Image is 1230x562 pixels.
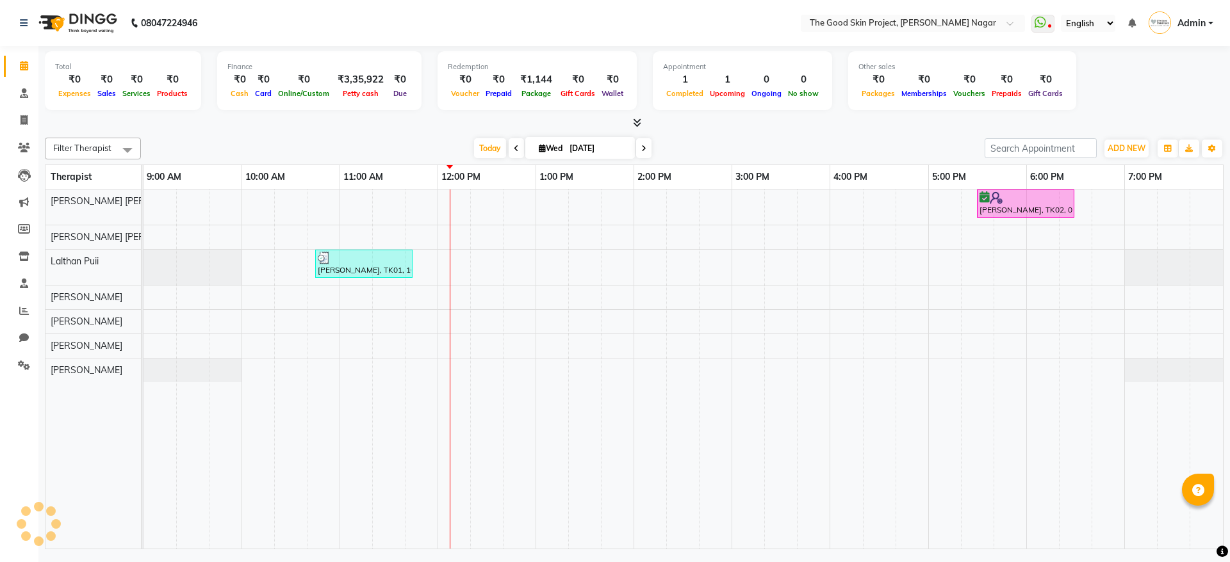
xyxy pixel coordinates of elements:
a: 7:00 PM [1125,168,1165,186]
span: Cash [227,89,252,98]
a: 5:00 PM [929,168,969,186]
span: Prepaids [988,89,1025,98]
div: ₹1,144 [515,72,557,87]
span: Due [390,89,410,98]
div: ₹0 [227,72,252,87]
div: ₹0 [557,72,598,87]
span: [PERSON_NAME] [51,340,122,351]
span: Products [154,89,191,98]
div: ₹0 [119,72,154,87]
img: logo [33,5,120,41]
div: ₹0 [252,72,275,87]
span: Today [474,138,506,158]
span: Services [119,89,154,98]
div: ₹0 [898,72,950,87]
div: ₹0 [448,72,482,87]
div: 1 [707,72,748,87]
img: Admin [1149,12,1171,34]
div: ₹0 [950,72,988,87]
span: Gift Cards [1025,89,1066,98]
span: Ongoing [748,89,785,98]
div: ₹0 [154,72,191,87]
div: ₹0 [482,72,515,87]
div: ₹3,35,922 [332,72,389,87]
span: Wed [536,143,566,153]
span: Petty cash [340,89,382,98]
div: Appointment [663,61,822,72]
input: 2025-09-03 [566,139,630,158]
span: Therapist [51,171,92,182]
div: ₹0 [55,72,94,87]
div: ₹0 [275,72,332,87]
span: Vouchers [950,89,988,98]
span: Upcoming [707,89,748,98]
button: ADD NEW [1104,140,1149,157]
span: Memberships [898,89,950,98]
span: [PERSON_NAME] [PERSON_NAME] [51,195,197,207]
div: Total [55,61,191,72]
a: 6:00 PM [1027,168,1067,186]
div: 0 [748,72,785,87]
a: 1:00 PM [536,168,577,186]
span: Voucher [448,89,482,98]
div: ₹0 [858,72,898,87]
span: Sales [94,89,119,98]
div: ₹0 [598,72,627,87]
div: ₹0 [988,72,1025,87]
span: Prepaid [482,89,515,98]
a: 10:00 AM [242,168,288,186]
span: Filter Therapist [53,143,111,153]
div: ₹0 [1025,72,1066,87]
span: [PERSON_NAME] [51,364,122,376]
span: No show [785,89,822,98]
div: Other sales [858,61,1066,72]
span: Packages [858,89,898,98]
input: Search Appointment [985,138,1097,158]
span: [PERSON_NAME] [51,291,122,303]
a: 9:00 AM [143,168,184,186]
div: [PERSON_NAME], TK01, 10:45 AM-11:45 AM, Massage Therapy - Deep Tissue Massage - 60 Min [316,252,411,276]
span: Gift Cards [557,89,598,98]
span: Admin [1177,17,1206,30]
span: Card [252,89,275,98]
span: Lalthan Puii [51,255,99,267]
a: 12:00 PM [438,168,484,186]
span: Online/Custom [275,89,332,98]
a: 4:00 PM [830,168,871,186]
span: [PERSON_NAME] [51,316,122,327]
div: [PERSON_NAME], TK02, 05:30 PM-06:30 PM, Massage Therapy - Deep Tissue Massage - 60 Min [978,191,1073,216]
div: ₹0 [389,72,411,87]
b: 08047224946 [141,5,197,41]
div: Finance [227,61,411,72]
div: 0 [785,72,822,87]
span: ADD NEW [1108,143,1145,153]
span: Wallet [598,89,627,98]
a: 2:00 PM [634,168,675,186]
a: 3:00 PM [732,168,773,186]
div: Redemption [448,61,627,72]
a: 11:00 AM [340,168,386,186]
span: [PERSON_NAME] [PERSON_NAME] [51,231,197,243]
span: Expenses [55,89,94,98]
div: 1 [663,72,707,87]
span: Completed [663,89,707,98]
span: Package [518,89,554,98]
div: ₹0 [94,72,119,87]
